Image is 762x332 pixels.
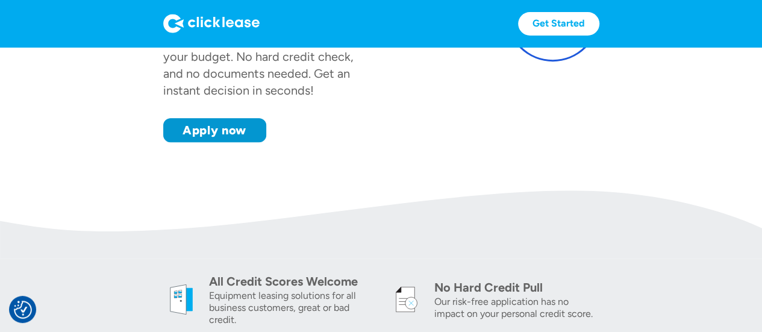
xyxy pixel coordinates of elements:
button: Consent Preferences [14,301,32,319]
div: Our risk-free application has no impact on your personal credit score. [434,296,599,320]
img: welcome icon [163,281,199,318]
a: Apply now [163,118,266,142]
div: All Credit Scores Welcome [209,273,374,290]
div: Equipment leasing solutions for all business customers, great or bad credit. [209,290,374,326]
img: Logo [163,14,260,33]
img: Revisit consent button [14,301,32,319]
div: No Hard Credit Pull [434,279,599,296]
a: Get Started [518,12,599,36]
img: credit icon [389,281,425,318]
